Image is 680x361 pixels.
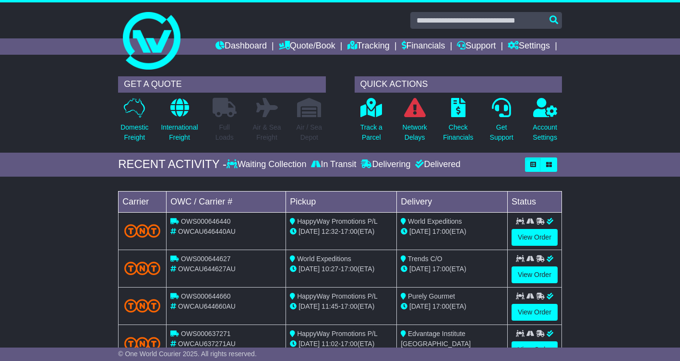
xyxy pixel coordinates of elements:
a: NetworkDelays [402,97,428,148]
span: HappyWay Promotions P/L [297,330,378,337]
div: Waiting Collection [227,159,309,170]
a: Track aParcel [360,97,383,148]
span: OWS000644660 [181,292,231,300]
span: World Expeditions [297,255,351,263]
a: Support [457,38,496,55]
a: CheckFinancials [442,97,474,148]
td: Delivery [397,191,508,212]
span: [DATE] [298,302,320,310]
a: AccountSettings [532,97,558,148]
p: Check Financials [443,122,473,143]
a: GetSupport [489,97,514,148]
span: 17:00 [341,302,358,310]
img: TNT_Domestic.png [124,337,160,350]
img: TNT_Domestic.png [124,299,160,312]
span: OWCAU637271AU [178,340,236,348]
div: QUICK ACTIONS [355,76,562,93]
span: [DATE] [298,340,320,348]
span: World Expeditions [408,217,462,225]
span: 17:00 [341,228,358,235]
span: OWCAU644627AU [178,265,236,273]
div: (ETA) [401,301,503,312]
span: 17:00 [341,340,358,348]
p: Account Settings [533,122,557,143]
td: Pickup [286,191,397,212]
div: GET A QUOTE [118,76,325,93]
div: - (ETA) [290,227,393,237]
a: View Order [512,229,558,246]
p: International Freight [161,122,198,143]
a: View Order [512,266,558,283]
p: Air / Sea Depot [296,122,322,143]
div: In Transit [309,159,358,170]
span: 11:45 [322,302,338,310]
div: - (ETA) [290,264,393,274]
a: View Order [512,341,558,358]
a: Tracking [347,38,390,55]
img: TNT_Domestic.png [124,224,160,237]
a: InternationalFreight [160,97,198,148]
span: OWCAU644660AU [178,302,236,310]
span: OWS000637271 [181,330,231,337]
img: TNT_Domestic.png [124,262,160,275]
a: Dashboard [215,38,267,55]
span: HappyWay Promotions P/L [297,217,378,225]
span: OWS000646440 [181,217,231,225]
a: DomesticFreight [120,97,149,148]
span: [DATE] [409,302,430,310]
span: [DATE] [298,228,320,235]
span: 17:00 [432,302,449,310]
a: Financials [402,38,445,55]
span: 17:00 [341,265,358,273]
span: 17:00 [432,228,449,235]
td: Status [508,191,562,212]
span: HappyWay Promotions P/L [297,292,378,300]
div: - (ETA) [290,301,393,312]
span: [DATE] [409,228,430,235]
span: 10:27 [322,265,338,273]
a: View Order [512,304,558,321]
span: OWS000644627 [181,255,231,263]
span: OWCAU646440AU [178,228,236,235]
div: Delivering [358,159,413,170]
a: Quote/Book [279,38,335,55]
div: (ETA) [401,227,503,237]
span: Purely Gourmet [408,292,455,300]
p: Domestic Freight [120,122,148,143]
a: Settings [508,38,550,55]
p: Get Support [490,122,513,143]
p: Track a Parcel [360,122,382,143]
div: RECENT ACTIVITY - [118,157,227,171]
span: 17:00 [432,265,449,273]
span: 12:32 [322,228,338,235]
span: 11:02 [322,340,338,348]
p: Full Loads [213,122,237,143]
div: - (ETA) [290,339,393,349]
p: Network Delays [403,122,427,143]
td: Carrier [119,191,167,212]
div: (ETA) [401,264,503,274]
span: Trends C/O [408,255,442,263]
span: Edvantage Institute [GEOGRAPHIC_DATA] [401,330,471,348]
span: [DATE] [409,265,430,273]
div: Delivered [413,159,460,170]
p: Air & Sea Freight [252,122,281,143]
span: © One World Courier 2025. All rights reserved. [118,350,257,358]
span: [DATE] [298,265,320,273]
td: OWC / Carrier # [167,191,286,212]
